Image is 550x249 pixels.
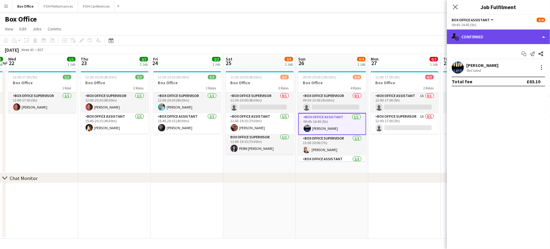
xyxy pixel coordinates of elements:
div: £63.10 [527,78,540,85]
app-card-role: Box Office Supervisor1/111:45-19:15 (7h30m)PERM [PERSON_NAME] [226,134,294,154]
span: 25 [225,60,232,67]
span: 3 Roles [278,86,289,90]
div: 1 Job [285,62,293,67]
div: 1 Job [67,62,75,67]
app-job-card: 12:00-17:00 (5h)1/1Box Office1 RoleBox Office Supervisor1/112:00-17:00 (5h)[PERSON_NAME] [8,71,76,113]
app-card-role: Box Office Supervisor0/111:30-20:00 (8h30m) [226,92,294,113]
span: 2/2 [212,57,221,61]
span: 1/1 [67,57,76,61]
a: Comms [45,25,64,33]
button: FOH Conferences [78,0,115,12]
app-card-role: Box Office Assistant1/115:45-20:15 (4h30m)[PERSON_NAME] [153,113,221,134]
span: 2/2 [140,57,148,61]
span: Wed [8,56,16,62]
span: 3/4 [537,18,545,22]
h3: Job Fulfilment [447,3,550,11]
button: Box Office [12,0,39,12]
app-card-role: Box Office Supervisor1A0/112:00-17:00 (5h) [443,113,511,134]
span: 11:30-20:00 (8h30m) [231,75,262,79]
h3: Box Office [226,80,294,85]
span: Edit [19,26,26,32]
span: 23 [80,60,88,67]
span: 12:00-17:00 (5h) [13,75,38,79]
span: View [5,26,13,32]
span: 2/3 [285,57,293,61]
div: 11:30-20:00 (8h30m)2/3Box Office3 RolesBox Office Supervisor0/111:30-20:00 (8h30m) Box Office Ass... [226,71,294,154]
h3: Box Office [443,80,511,85]
app-card-role: Box Office Supervisor0/109:30-13:00 (3h30m) [298,92,366,113]
app-card-role: Box Office Assistant1/111:45-19:15 (7h30m)[PERSON_NAME] [226,113,294,134]
div: 1 Job [430,62,438,67]
a: Jobs [30,25,44,33]
app-card-role: Box Office Supervisor1/113:00-20:00 (7h)[PERSON_NAME] [298,135,366,156]
span: Sun [298,56,305,62]
div: [PERSON_NAME] [466,63,498,68]
app-card-role: Box Office Supervisor1/112:00-17:00 (5h)[PERSON_NAME] [8,92,76,113]
div: Confirmed [447,29,550,44]
app-card-role: Box Office Supervisor1A0/112:00-17:00 (5h) [371,113,439,134]
app-card-role: Box Office Assistant0/112:00-17:00 (5h) [443,92,511,113]
div: 1 Job [357,62,365,67]
span: 1 Role [62,86,71,90]
span: Mon [371,56,379,62]
span: 26 [297,60,305,67]
span: 2/3 [280,75,289,79]
span: 2 Roles [133,86,144,90]
div: 09:45-14:45 (5h) [452,22,545,27]
span: Fri [153,56,158,62]
app-card-role: Box Office Assistant1/109:45-14:45 (5h)[PERSON_NAME] [298,113,366,135]
span: 3/4 [353,75,361,79]
div: Total fee [452,78,472,85]
button: FOH Performances [39,0,78,12]
div: [DATE] [5,47,19,53]
app-job-card: 09:30-20:00 (10h30m)3/4Box Office4 RolesBox Office Supervisor0/109:30-13:00 (3h30m) Box Office As... [298,71,366,161]
button: Box Office Assistant [452,18,494,22]
a: View [2,25,16,33]
span: 12:00-20:30 (8h30m) [158,75,190,79]
span: Jobs [32,26,42,32]
span: 0/2 [425,75,434,79]
app-job-card: 12:00-20:30 (8h30m)2/2Box Office2 RolesBox Office Supervisor1/112:00-20:30 (8h30m)[PERSON_NAME]Bo... [153,71,221,134]
span: 22 [7,60,16,67]
span: 24 [152,60,158,67]
span: 2 Roles [423,86,434,90]
span: 1/1 [63,75,71,79]
div: 1 Job [212,62,220,67]
span: Week 43 [20,47,35,52]
span: 28 [442,60,450,67]
span: 0/2 [430,57,438,61]
app-job-card: 12:00-20:30 (8h30m)2/2Box Office2 RolesBox Office Supervisor1/112:00-20:30 (8h30m)[PERSON_NAME]Bo... [81,71,149,134]
h3: Box Office [8,80,76,85]
app-card-role: Box Office Assistant1/1 [298,156,366,176]
h1: Box Office [5,15,37,24]
app-card-role: Box Office Assistant1/115:45-20:15 (4h30m)[PERSON_NAME] [81,113,149,134]
span: Thu [81,56,88,62]
span: Tue [443,56,450,62]
div: Chat Monitor [10,175,38,181]
span: 4 Roles [351,86,361,90]
app-card-role: Box Office Supervisor1/112:00-20:30 (8h30m)[PERSON_NAME] [153,92,221,113]
span: 2/2 [208,75,216,79]
div: Not rated [466,68,482,73]
span: 2 Roles [206,86,216,90]
span: 12:00-20:30 (8h30m) [86,75,117,79]
span: 27 [370,60,379,67]
h3: Box Office [81,80,149,85]
span: Sat [226,56,232,62]
h3: Box Office [153,80,221,85]
app-card-role: Box Office Supervisor1/112:00-20:30 (8h30m)[PERSON_NAME] [81,92,149,113]
span: 2/2 [135,75,144,79]
span: 12:00-17:00 (5h) [376,75,400,79]
span: Comms [48,26,61,32]
div: BST [38,47,44,52]
app-job-card: 12:00-17:00 (5h)0/2Box Office2 RolesBox Office Assistant1A0/112:00-17:00 (5h) Box Office Supervis... [371,71,439,134]
h3: Box Office [298,80,366,85]
a: Edit [17,25,29,33]
div: 1 Job [140,62,148,67]
span: Box Office Assistant [452,18,490,22]
span: 09:30-20:00 (10h30m) [303,75,336,79]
